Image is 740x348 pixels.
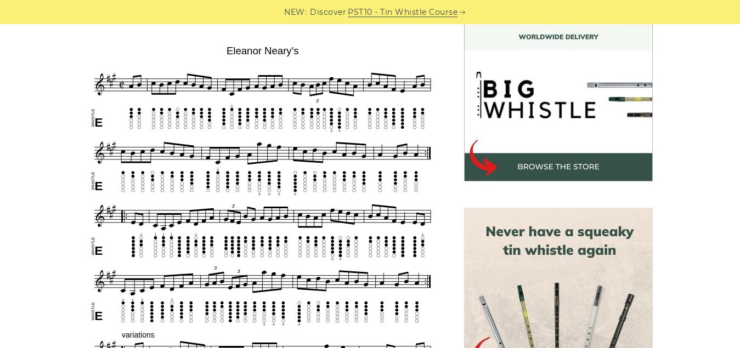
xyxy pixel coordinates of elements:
[284,6,307,19] span: NEW:
[310,6,346,19] span: Discover
[348,6,457,19] a: PST10 - Tin Whistle Course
